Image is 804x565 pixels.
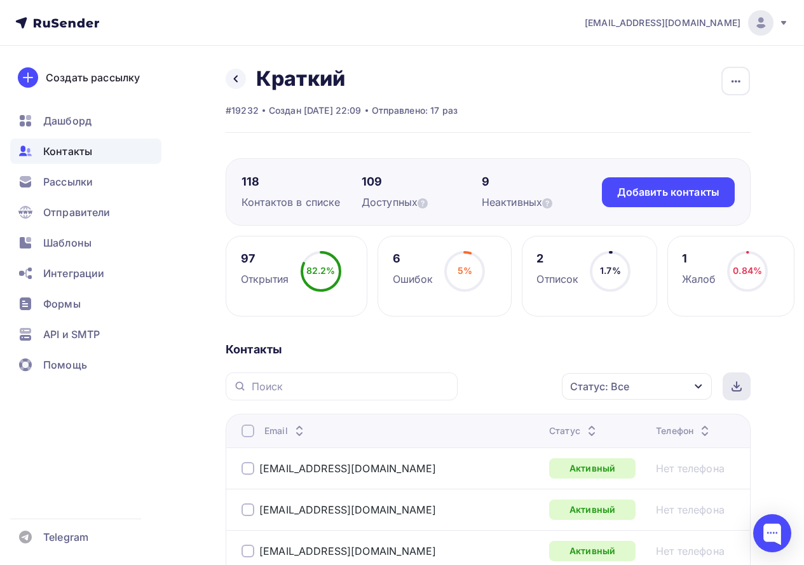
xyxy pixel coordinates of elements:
div: Активный [549,500,636,520]
div: Отписок [536,271,578,287]
span: API и SMTP [43,327,100,342]
div: #19232 [226,104,259,117]
a: [EMAIL_ADDRESS][DOMAIN_NAME] [259,462,436,475]
span: Помощь [43,357,87,372]
a: Рассылки [10,169,161,194]
div: Жалоб [682,271,716,287]
div: Неактивных [482,194,602,210]
span: Интеграции [43,266,104,281]
div: 97 [241,251,289,266]
a: [EMAIL_ADDRESS][DOMAIN_NAME] [259,545,436,557]
a: Дашборд [10,108,161,133]
div: Email [264,425,307,437]
div: Открытия [241,271,289,287]
span: Контакты [43,144,92,159]
span: 82.2% [306,265,336,276]
input: Поиск [252,379,450,393]
a: Нет телефона [656,461,725,476]
span: 1.7% [600,265,621,276]
span: Telegram [43,529,88,545]
span: 0.84% [733,265,762,276]
div: Активный [549,458,636,479]
a: [EMAIL_ADDRESS][DOMAIN_NAME] [259,503,436,516]
a: Шаблоны [10,230,161,255]
h2: Краткий [256,66,345,92]
button: Статус: Все [561,372,712,400]
a: Формы [10,291,161,317]
span: Рассылки [43,174,93,189]
div: Создан [DATE] 22:09 [269,104,362,117]
div: 109 [362,174,482,189]
div: Ошибок [393,271,433,287]
div: Активный [549,541,636,561]
a: Контакты [10,139,161,164]
div: Доступных [362,194,482,210]
div: 6 [393,251,433,266]
span: Шаблоны [43,235,92,250]
a: Нет телефона [656,502,725,517]
div: Создать рассылку [46,70,140,85]
div: 118 [242,174,362,189]
div: Статус [549,425,599,437]
div: Статус: Все [570,379,629,394]
div: Контакты [226,342,751,357]
div: Отправлено: 17 раз [372,104,458,117]
a: Нет телефона [656,543,725,559]
div: 9 [482,174,602,189]
span: Отправители [43,205,111,220]
span: 5% [458,265,472,276]
span: Формы [43,296,81,311]
span: Дашборд [43,113,92,128]
div: Контактов в списке [242,194,362,210]
a: Отправители [10,200,161,225]
div: Телефон [656,425,712,437]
